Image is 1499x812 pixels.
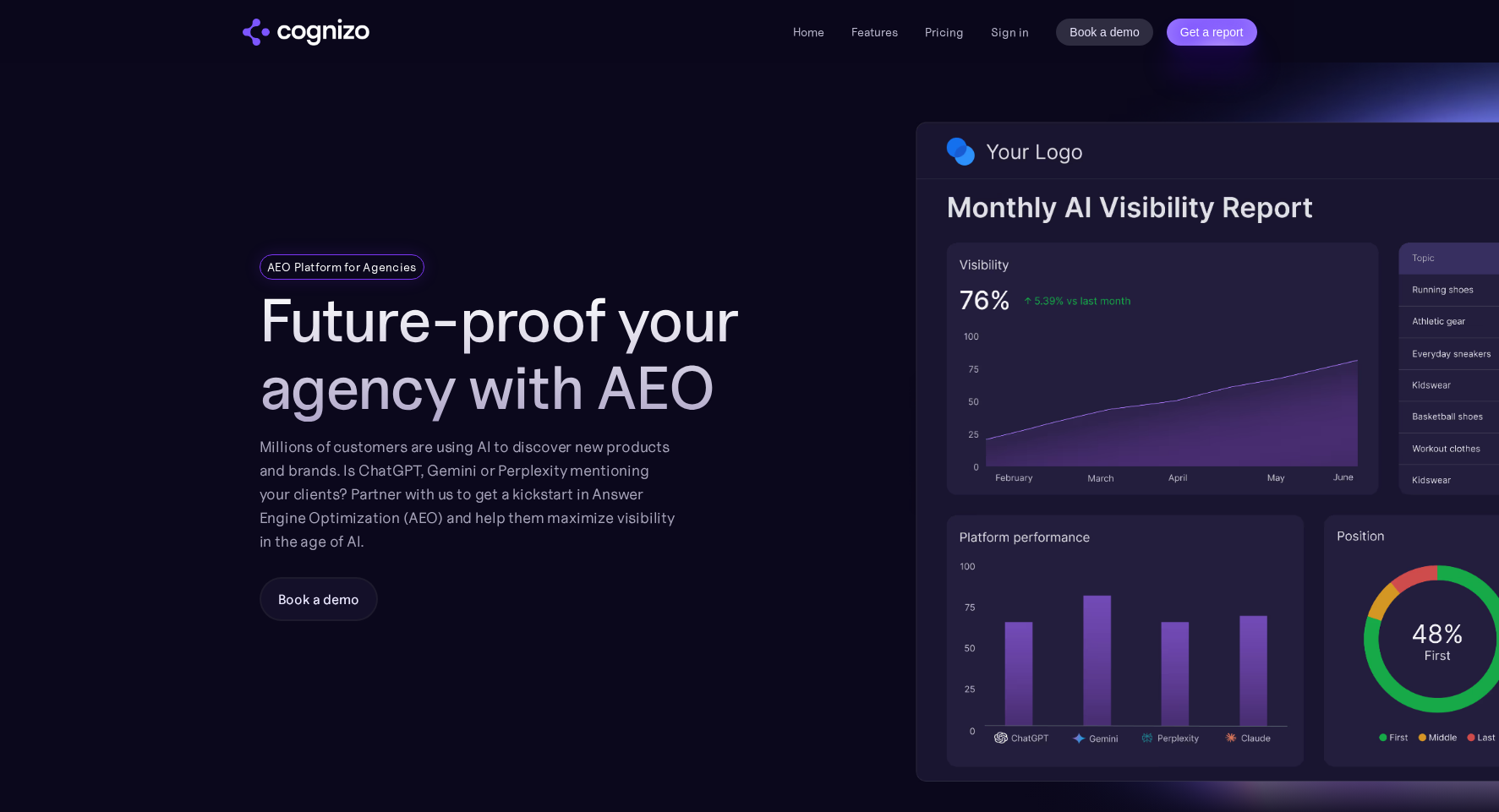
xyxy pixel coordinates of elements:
div: Book a demo [278,589,359,609]
a: Book a demo [1056,19,1153,46]
img: cognizo logo [243,19,369,46]
div: AEO Platform for Agencies [267,259,417,275]
a: Home [793,25,824,40]
div: Millions of customers are using AI to discover new products and brands. Is ChatGPT, Gemini or Per... [260,435,676,553]
a: home [243,19,369,46]
h1: Future-proof your agency with AEO [260,286,784,422]
a: Book a demo [260,577,378,621]
a: Features [851,25,898,40]
a: Get a report [1167,19,1257,46]
a: Sign in [991,22,1029,42]
a: Pricing [925,25,964,40]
